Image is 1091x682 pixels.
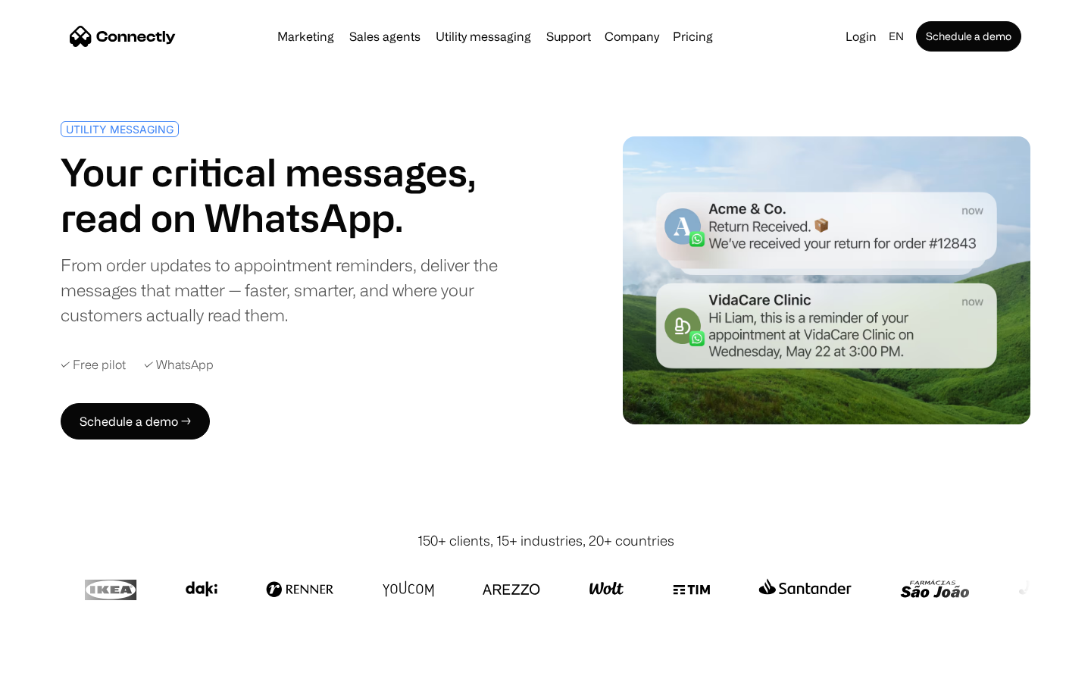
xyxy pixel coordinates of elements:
div: From order updates to appointment reminders, deliver the messages that matter — faster, smarter, ... [61,252,539,327]
div: 150+ clients, 15+ industries, 20+ countries [417,530,674,551]
ul: Language list [30,655,91,677]
a: Utility messaging [430,30,537,42]
a: Sales agents [343,30,427,42]
a: Marketing [271,30,340,42]
a: Schedule a demo [916,21,1021,52]
a: Login [839,26,883,47]
div: ✓ Free pilot [61,358,126,372]
div: UTILITY MESSAGING [66,124,173,135]
a: Support [540,30,597,42]
a: Pricing [667,30,719,42]
div: ✓ WhatsApp [144,358,214,372]
a: Schedule a demo → [61,403,210,440]
aside: Language selected: English [15,654,91,677]
div: Company [605,26,659,47]
div: en [889,26,904,47]
h1: Your critical messages, read on WhatsApp. [61,149,539,240]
